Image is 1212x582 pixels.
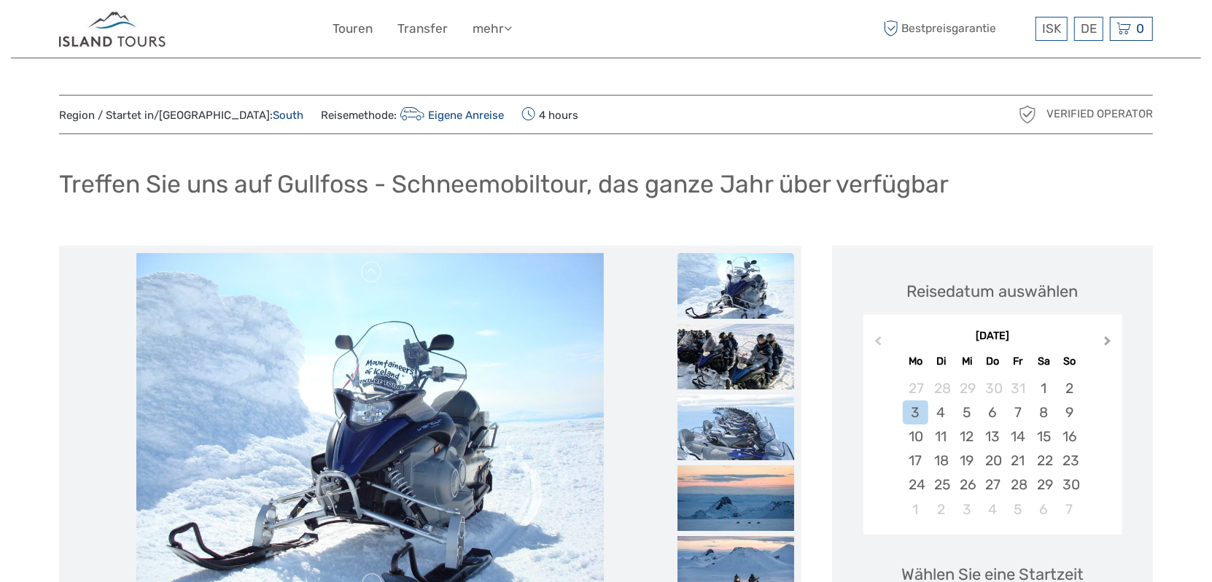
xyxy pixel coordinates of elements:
div: Choose Freitag, 7. November 2025 [1006,400,1031,424]
div: So [1057,352,1082,371]
span: Region / Startet in/[GEOGRAPHIC_DATA]: [59,108,303,123]
div: Choose Samstag, 29. November 2025 [1031,473,1057,497]
a: Transfer [397,18,448,39]
div: Choose Samstag, 6. Dezember 2025 [1031,497,1057,521]
button: Previous Month [865,333,888,356]
div: Choose Montag, 24. November 2025 [903,473,928,497]
div: Choose Mittwoch, 19. November 2025 [954,449,979,473]
img: 159892f02703465eb6f1aca5f83bbc69_slider_thumbnail.jpg [677,465,794,531]
div: Sa [1031,352,1057,371]
div: Choose Mittwoch, 26. November 2025 [954,473,979,497]
div: Choose Sonntag, 9. November 2025 [1057,400,1082,424]
img: Iceland ProTravel [59,11,167,47]
div: Choose Sonntag, 23. November 2025 [1057,449,1082,473]
div: Choose Freitag, 5. Dezember 2025 [1006,497,1031,521]
div: Choose Samstag, 1. November 2025 [1031,376,1057,400]
span: ISK [1042,21,1061,36]
div: Choose Dienstag, 2. Dezember 2025 [928,497,954,521]
div: Choose Montag, 27. Oktober 2025 [903,376,928,400]
div: Choose Freitag, 21. November 2025 [1006,449,1031,473]
div: Choose Mittwoch, 12. November 2025 [954,424,979,449]
div: Choose Freitag, 31. Oktober 2025 [1006,376,1031,400]
div: Choose Montag, 17. November 2025 [903,449,928,473]
span: Bestpreisgarantie [879,17,1032,41]
a: Eigene Anreise [397,109,504,122]
img: verified_operator_grey_128.png [1016,103,1039,126]
img: a662909e57874bb8a24ac8d14b57afe6_slider_thumbnail.jpg [677,395,794,460]
div: Choose Samstag, 22. November 2025 [1031,449,1057,473]
div: Choose Dienstag, 4. November 2025 [928,400,954,424]
div: Choose Montag, 10. November 2025 [903,424,928,449]
div: Choose Sonntag, 16. November 2025 [1057,424,1082,449]
div: Choose Donnerstag, 13. November 2025 [979,424,1005,449]
div: Choose Mittwoch, 5. November 2025 [954,400,979,424]
div: [DATE] [863,329,1122,344]
div: Choose Freitag, 14. November 2025 [1006,424,1031,449]
div: Choose Dienstag, 11. November 2025 [928,424,954,449]
a: Touren [333,18,373,39]
img: 7d6b9966894244558e48eadc88c6cf4e_slider_thumbnail.jpg [677,253,794,319]
div: Reisedatum auswählen [907,280,1079,303]
div: Choose Dienstag, 25. November 2025 [928,473,954,497]
span: Reisemethode: [321,104,504,125]
span: Verified Operator [1046,106,1153,122]
div: Mi [954,352,979,371]
div: Choose Sonntag, 30. November 2025 [1057,473,1082,497]
img: d1103596fe434076894fede8ef681890_slider_thumbnail.jpg [677,324,794,389]
div: Choose Freitag, 28. November 2025 [1006,473,1031,497]
div: Choose Dienstag, 28. Oktober 2025 [928,376,954,400]
div: Choose Samstag, 15. November 2025 [1031,424,1057,449]
span: 0 [1134,21,1146,36]
div: Di [928,352,954,371]
div: Choose Mittwoch, 3. Dezember 2025 [954,497,979,521]
button: Open LiveChat chat widget [168,23,185,40]
div: Choose Donnerstag, 30. Oktober 2025 [979,376,1005,400]
div: Choose Sonntag, 7. Dezember 2025 [1057,497,1082,521]
div: Choose Montag, 1. Dezember 2025 [903,497,928,521]
div: Choose Montag, 3. November 2025 [903,400,928,424]
div: Choose Samstag, 8. November 2025 [1031,400,1057,424]
div: Choose Dienstag, 18. November 2025 [928,449,954,473]
div: Fr [1006,352,1031,371]
div: month 2025-11 [868,376,1117,521]
div: Choose Sonntag, 2. November 2025 [1057,376,1082,400]
a: mehr [473,18,512,39]
div: Choose Donnerstag, 27. November 2025 [979,473,1005,497]
div: Choose Donnerstag, 20. November 2025 [979,449,1005,473]
h1: Treffen Sie uns auf Gullfoss - Schneemobiltour, das ganze Jahr über verfügbar [59,169,949,199]
span: 4 hours [521,104,578,125]
div: Choose Donnerstag, 6. November 2025 [979,400,1005,424]
div: Do [979,352,1005,371]
button: Next Month [1098,333,1121,356]
div: Choose Mittwoch, 29. Oktober 2025 [954,376,979,400]
div: Mo [903,352,928,371]
a: South [273,109,303,122]
div: Choose Donnerstag, 4. Dezember 2025 [979,497,1005,521]
div: DE [1074,17,1103,41]
p: We're away right now. Please check back later! [20,26,165,37]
